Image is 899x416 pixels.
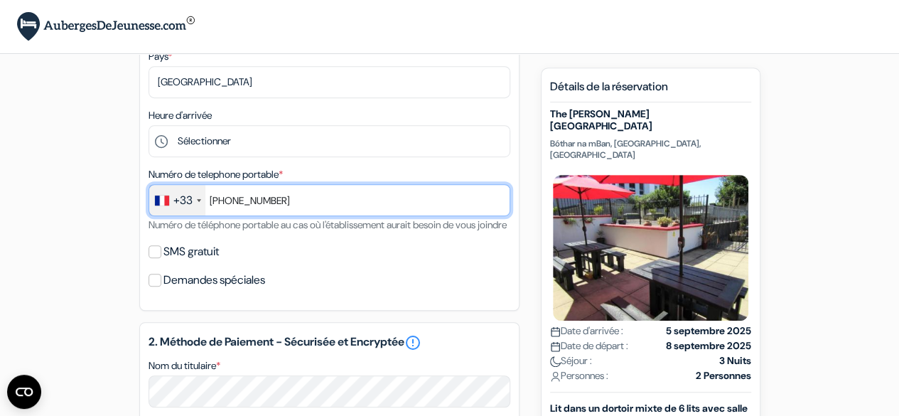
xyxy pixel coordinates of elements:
h5: Détails de la réservation [550,80,751,102]
label: Demandes spéciales [163,270,265,290]
strong: 8 septembre 2025 [666,338,751,353]
strong: 3 Nuits [719,353,751,368]
label: Numéro de telephone portable [149,167,283,182]
input: 6 12 34 56 78 [149,184,510,216]
div: +33 [173,192,193,209]
strong: 2 Personnes [696,368,751,383]
label: Heure d'arrivée [149,108,212,123]
label: Nom du titulaire [149,358,220,373]
span: Séjour : [550,353,592,368]
span: Date de départ : [550,338,628,353]
div: France: +33 [149,185,205,215]
small: Numéro de téléphone portable au cas où l'établissement aurait besoin de vous joindre [149,218,507,231]
img: user_icon.svg [550,371,561,382]
label: SMS gratuit [163,242,219,262]
span: Date d'arrivée : [550,324,623,338]
a: error_outline [404,334,421,351]
strong: 5 septembre 2025 [666,324,751,338]
label: Pays [149,49,172,64]
img: moon.svg [550,356,561,367]
p: Bóthar na mBan, [GEOGRAPHIC_DATA], [GEOGRAPHIC_DATA] [550,138,751,161]
h5: The [PERSON_NAME] [GEOGRAPHIC_DATA] [550,108,751,132]
button: Ouvrir le widget CMP [7,375,41,409]
img: AubergesDeJeunesse.com [17,12,195,41]
img: calendar.svg [550,341,561,352]
img: calendar.svg [550,326,561,337]
span: Personnes : [550,368,608,383]
h5: 2. Méthode de Paiement - Sécurisée et Encryptée [149,334,510,351]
